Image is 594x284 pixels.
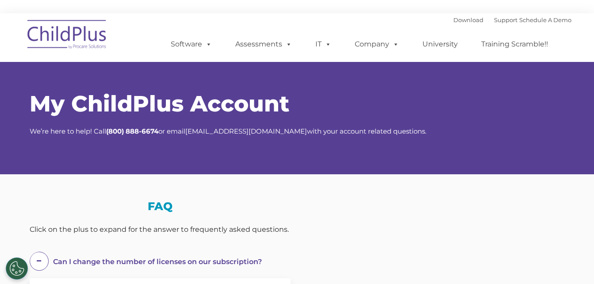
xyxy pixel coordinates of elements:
span: My ChildPlus Account [30,90,289,117]
a: [EMAIL_ADDRESS][DOMAIN_NAME] [185,127,307,135]
a: IT [307,35,340,53]
a: University [414,35,467,53]
div: Click on the plus to expand for the answer to frequently asked questions. [30,223,291,236]
a: Software [162,35,221,53]
a: Schedule A Demo [519,16,571,23]
span: Can I change the number of licenses on our subscription? [53,257,262,266]
font: | [453,16,571,23]
a: Training Scramble!! [472,35,557,53]
img: ChildPlus by Procare Solutions [23,14,111,58]
a: Download [453,16,483,23]
button: Cookies Settings [6,257,28,280]
a: Assessments [226,35,301,53]
a: Company [346,35,408,53]
a: Support [494,16,517,23]
h3: FAQ [30,201,291,212]
strong: 800) 888-6674 [108,127,158,135]
strong: ( [106,127,108,135]
span: We’re here to help! Call or email with your account related questions. [30,127,426,135]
